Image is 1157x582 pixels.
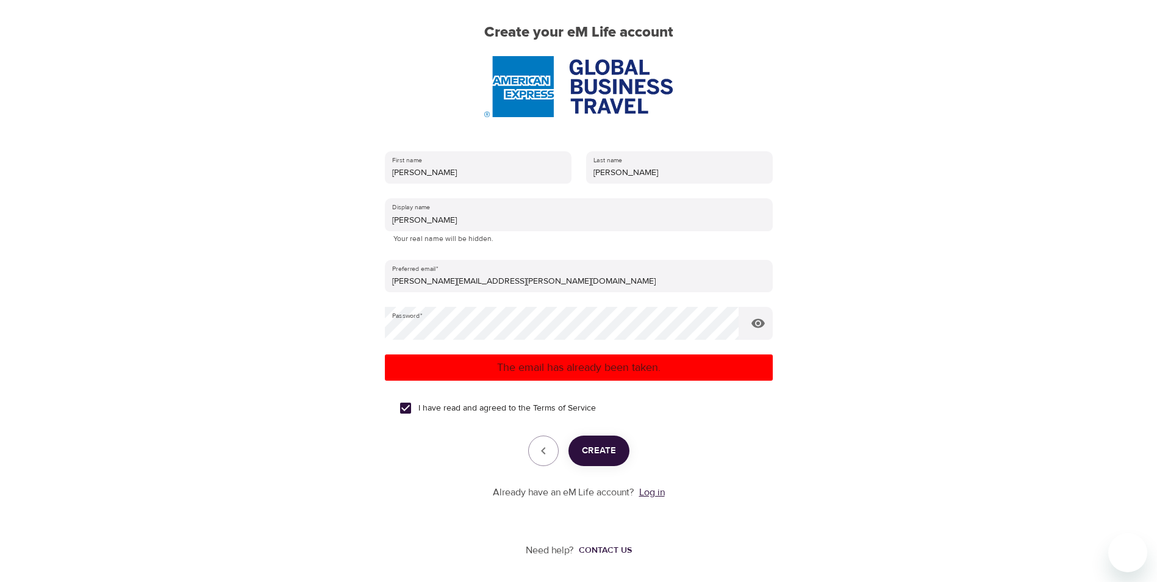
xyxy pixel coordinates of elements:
p: Need help? [526,544,574,558]
span: I have read and agreed to the [418,402,596,415]
a: Log in [639,486,665,498]
button: Create [568,436,629,466]
p: Already have an eM Life account? [493,486,634,500]
a: Terms of Service [533,402,596,415]
p: Your real name will be hidden. [393,233,764,245]
span: Create [582,443,616,459]
h2: Create your eM Life account [365,24,792,41]
img: AmEx%20GBT%20logo.png [484,56,672,117]
iframe: Button to launch messaging window [1108,533,1147,572]
p: The email has already been taken. [390,359,768,376]
div: Contact us [579,544,632,556]
a: Contact us [574,544,632,556]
